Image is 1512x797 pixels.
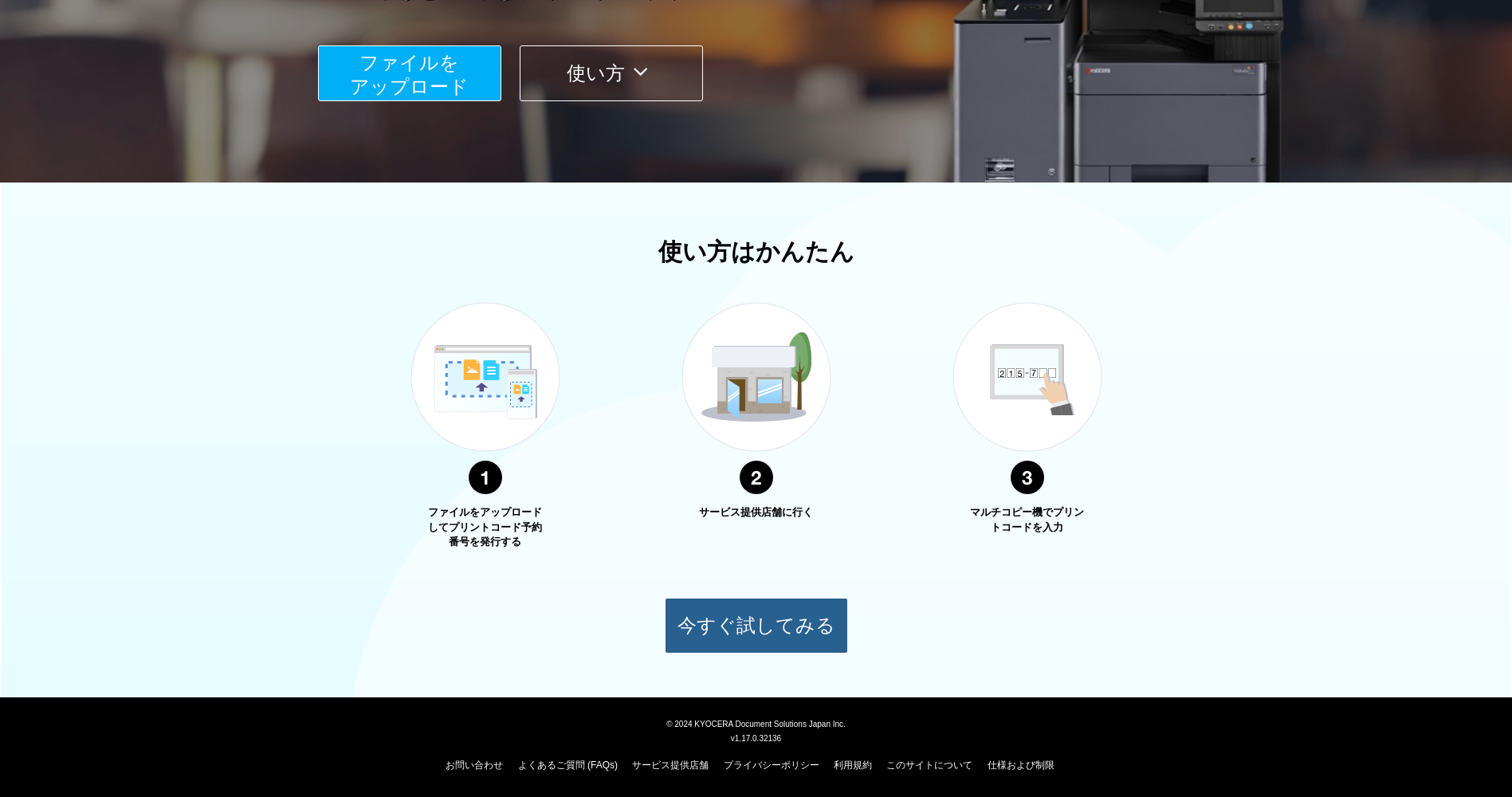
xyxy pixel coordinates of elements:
p: サービス提供店舗に行く [697,505,816,520]
span: © 2024 KYOCERA Document Solutions Japan Inc. [666,718,846,728]
a: 利用規約 [834,760,872,771]
span: v1.17.0.32136 [731,733,781,743]
a: よくあるご質問 (FAQs) [518,760,618,771]
a: プライバシーポリシー [724,760,819,771]
span: ファイルを ​​アップロード [350,52,469,97]
button: 使い方 [520,45,703,101]
p: マルチコピー機でプリントコードを入力 [968,505,1087,535]
a: このサイトについて [886,760,972,771]
a: お問い合わせ [446,760,503,771]
button: ファイルを​​アップロード [318,45,501,101]
a: 仕様および制限 [988,760,1054,771]
a: サービス提供店舗 [632,760,709,771]
p: ファイルをアップロードしてプリントコード予約番号を発行する [426,505,545,550]
button: 今すぐ試してみる [665,598,848,654]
